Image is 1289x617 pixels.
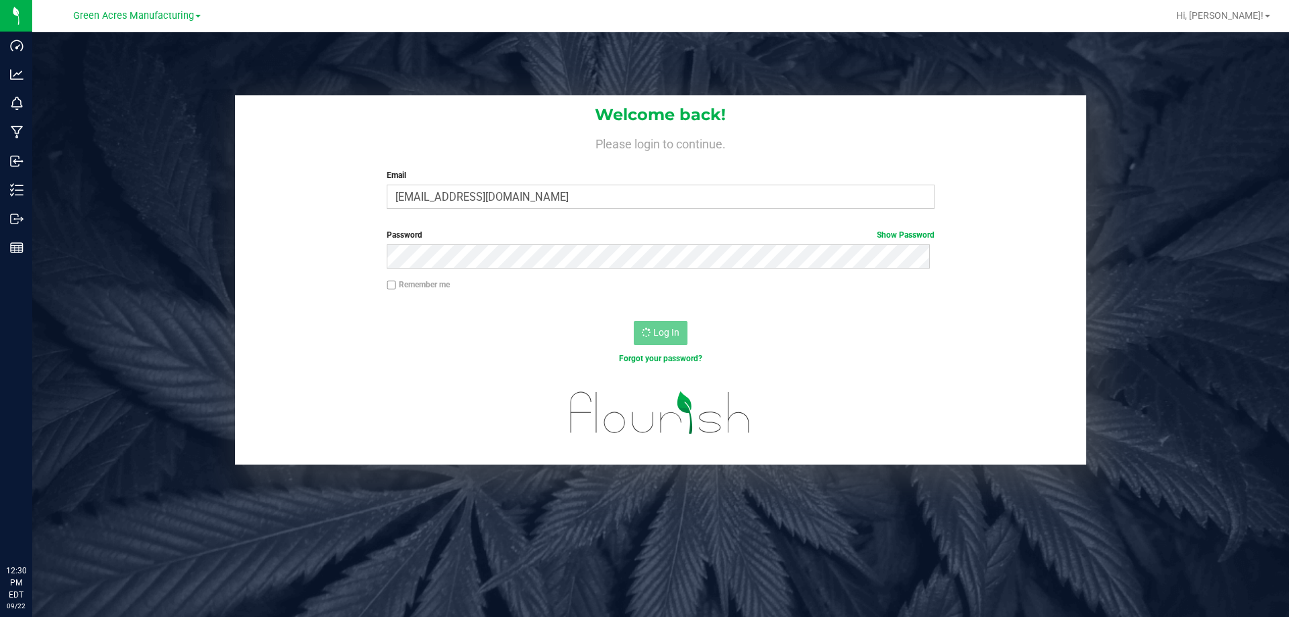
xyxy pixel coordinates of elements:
[634,321,687,345] button: Log In
[10,241,23,254] inline-svg: Reports
[10,68,23,81] inline-svg: Analytics
[10,39,23,52] inline-svg: Dashboard
[10,126,23,139] inline-svg: Manufacturing
[1176,10,1263,21] span: Hi, [PERSON_NAME]!
[73,10,194,21] span: Green Acres Manufacturing
[619,354,702,363] a: Forgot your password?
[6,565,26,601] p: 12:30 PM EDT
[387,279,450,291] label: Remember me
[653,327,679,338] span: Log In
[387,281,396,290] input: Remember me
[10,97,23,110] inline-svg: Monitoring
[554,379,767,447] img: flourish_logo.svg
[10,154,23,168] inline-svg: Inbound
[10,212,23,226] inline-svg: Outbound
[10,183,23,197] inline-svg: Inventory
[6,601,26,611] p: 09/22
[235,106,1086,124] h1: Welcome back!
[387,230,422,240] span: Password
[387,169,934,181] label: Email
[877,230,935,240] a: Show Password
[235,134,1086,150] h4: Please login to continue.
